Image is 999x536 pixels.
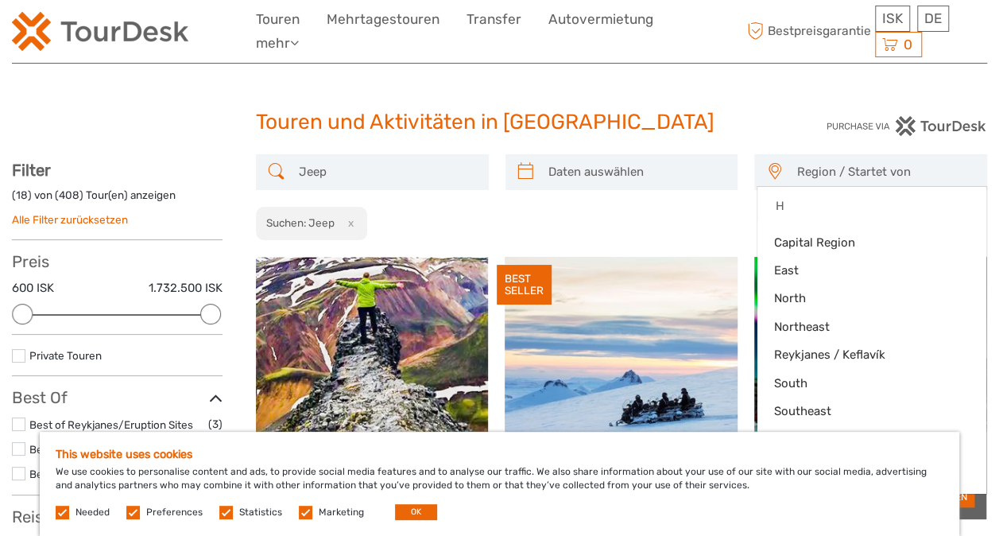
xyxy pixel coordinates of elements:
span: Reykjanes / Keflavík [773,347,943,363]
label: Marketing [319,506,364,519]
img: 120-15d4194f-c635-41b9-a512-a3cb382bfb57_logo_small.png [12,12,188,51]
span: 0 [901,37,915,52]
span: East [773,262,943,279]
a: Best of Winter [29,468,99,480]
span: ISK [882,10,903,26]
h5: This website uses cookies [56,448,943,461]
span: (3) [208,415,223,433]
a: Mehrtagestouren [327,8,439,31]
button: Open LiveChat chat widget [183,25,202,44]
img: PurchaseViaTourDesk.png [826,116,987,136]
label: Statistics [239,506,282,519]
label: Needed [76,506,110,519]
span: Bestpreisgarantie [743,18,871,45]
h3: Reisemethode [12,507,223,526]
h3: Preis [12,252,223,271]
label: Preferences [146,506,203,519]
button: Region / Startet von [789,159,979,185]
div: BEST SELLER [497,265,552,305]
div: We use cookies to personalise content and ads, to provide social media features and to analyse ou... [40,432,959,536]
label: 600 ISK [12,280,54,297]
label: 1.732.500 ISK [149,280,223,297]
div: ( ) von ( ) Tour(en) anzeigen [12,188,223,212]
input: Daten auswählen [542,158,730,186]
input: Search [765,194,978,218]
h1: Touren und Aktivitäten in [GEOGRAPHIC_DATA] [256,110,744,135]
span: Northeast [773,319,943,336]
a: Alle Filter zurücksetzen [12,213,128,226]
a: Best of Reykjanes/Eruption Sites [29,418,193,431]
p: We're away right now. Please check back later! [22,28,180,41]
button: x [337,215,358,231]
button: OK [395,504,437,520]
a: Best of Summer [29,443,110,456]
h3: Best Of [12,388,223,407]
input: SUCHEN [292,158,481,186]
a: Transfer [467,8,521,31]
label: 408 [59,188,79,203]
span: Capital Region [773,235,943,251]
strong: Filter [12,161,51,180]
span: South [773,375,943,392]
a: mehr [256,32,299,55]
a: Autovermietung [548,8,653,31]
a: Touren [256,8,300,31]
label: 18 [16,188,28,203]
div: DE [917,6,949,32]
span: Southeast [773,403,943,420]
span: North [773,290,943,307]
a: Private Touren [29,349,102,362]
h2: Suchen: Jeep [266,216,335,229]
